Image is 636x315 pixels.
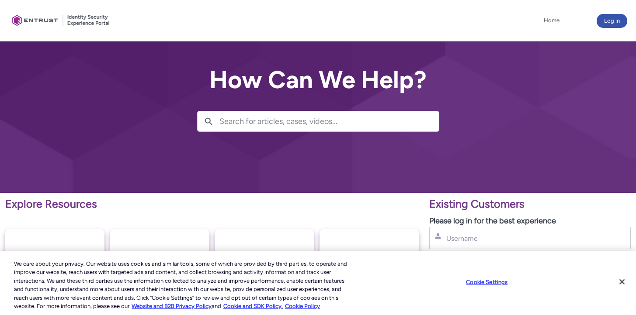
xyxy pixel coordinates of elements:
button: Log in [597,14,627,28]
a: Cookie and SDK Policy. [223,303,283,309]
button: Close [612,272,632,291]
a: Home [542,14,562,27]
div: We care about your privacy. Our website uses cookies and similar tools, some of which are provide... [14,260,350,311]
a: More information about our cookie policy., opens in a new tab [132,303,212,309]
p: Existing Customers [429,196,631,212]
p: Explore Resources [5,196,419,212]
p: Please log in for the best experience [429,215,631,227]
button: Cookie Settings [459,274,514,291]
a: Cookie Policy [285,303,320,309]
h2: How Can We Help? [197,66,439,93]
button: Search [198,111,219,131]
input: Search for articles, cases, videos... [219,111,439,131]
input: Username [445,234,579,243]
